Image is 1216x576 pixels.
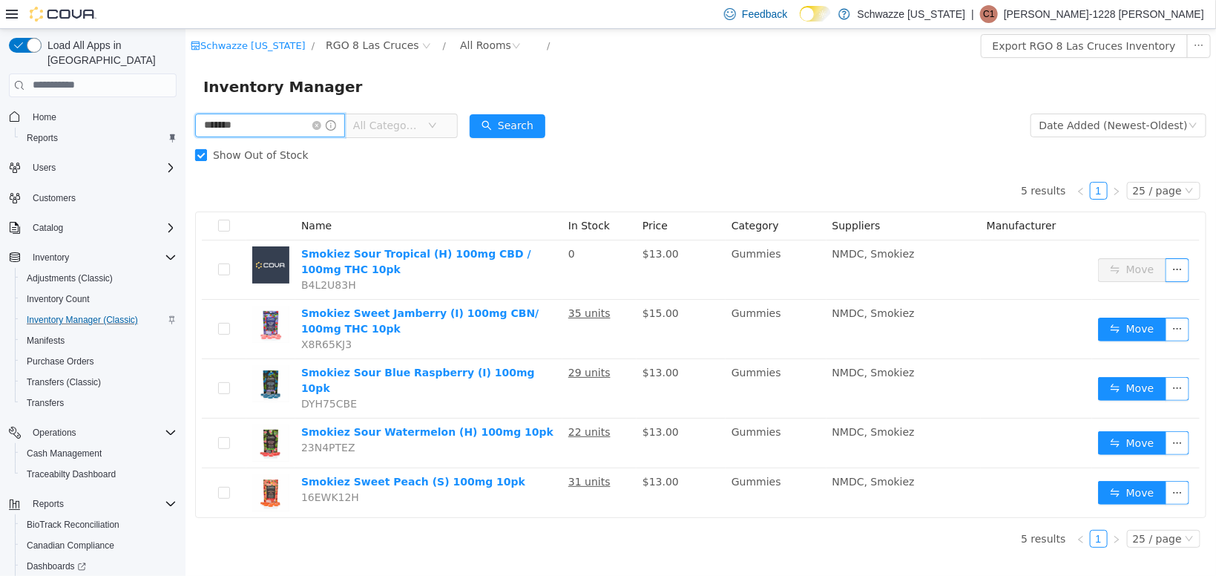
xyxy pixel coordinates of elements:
[116,191,146,203] span: Name
[540,271,641,330] td: Gummies
[546,191,594,203] span: Category
[383,191,424,203] span: In Stock
[21,290,177,308] span: Inventory Count
[15,330,183,351] button: Manifests
[980,452,1004,476] button: icon: ellipsis
[275,5,326,27] div: All Rooms
[5,11,120,22] a: icon: shopSchwazze [US_STATE]
[257,11,260,22] span: /
[891,506,900,515] i: icon: left
[15,443,183,464] button: Cash Management
[140,91,151,102] i: icon: info-circle
[922,501,940,519] li: Next Page
[980,289,1004,312] button: icon: ellipsis
[27,132,58,144] span: Reports
[18,46,186,70] span: Inventory Manager
[27,448,102,459] span: Cash Management
[326,13,335,22] i: icon: close-circle
[835,501,880,519] li: 5 results
[887,501,904,519] li: Previous Page
[27,249,75,266] button: Inventory
[3,247,183,268] button: Inventory
[27,356,94,367] span: Purchase Orders
[33,192,76,204] span: Customers
[33,498,64,510] span: Reports
[361,11,364,22] span: /
[980,5,998,23] div: Carlos-1228 Flores
[27,495,70,513] button: Reports
[67,396,104,433] img: Smokiez Sour Watermelon (H) 100mg 10pk hero shot
[457,397,493,409] span: $13.00
[15,128,183,148] button: Reports
[284,85,360,109] button: icon: searchSearch
[21,332,70,350] a: Manifests
[22,120,129,132] span: Show Out of Stock
[67,336,104,373] img: Smokiez Sour Blue Raspberry (I) 100mg 10pk hero shot
[21,373,177,391] span: Transfers (Classic)
[457,219,493,231] span: $13.00
[140,8,234,24] span: RGO 8 Las Cruces
[21,557,92,575] a: Dashboards
[3,187,183,209] button: Customers
[457,338,493,350] span: $13.00
[647,338,729,350] span: NMDC, Smokiez
[15,393,183,413] button: Transfers
[999,157,1008,168] i: icon: down
[127,92,136,101] i: icon: close-circle
[27,560,86,572] span: Dashboards
[913,402,981,426] button: icon: swapMove
[3,157,183,178] button: Users
[21,290,96,308] a: Inventory Count
[15,289,183,310] button: Inventory Count
[904,153,922,171] li: 1
[67,445,104,482] img: Smokiez Sweet Peach (S) 100mg 10pk hero shot
[383,219,390,231] span: 0
[887,153,904,171] li: Previous Page
[858,5,966,23] p: Schwazze [US_STATE]
[116,397,368,409] a: Smokiez Sour Watermelon (H) 100mg 10pk
[927,506,936,515] i: icon: right
[383,278,425,290] u: 35 units
[168,89,235,104] span: All Categories
[21,373,107,391] a: Transfers (Classic)
[980,348,1004,372] button: icon: ellipsis
[116,447,340,459] a: Smokiez Sweet Peach (S) 100mg 10pk
[540,330,641,390] td: Gummies
[795,5,1002,29] button: Export RGO 8 Las Cruces Inventory
[913,452,981,476] button: icon: swapMove
[15,535,183,556] button: Canadian Compliance
[800,6,831,22] input: Dark Mode
[21,445,108,462] a: Cash Management
[21,516,177,534] span: BioTrack Reconciliation
[21,394,177,412] span: Transfers
[891,158,900,167] i: icon: left
[243,92,252,102] i: icon: down
[116,462,174,474] span: 16EWK12H
[904,501,922,519] li: 1
[21,465,177,483] span: Traceabilty Dashboard
[33,252,69,264] span: Inventory
[1004,5,1204,23] p: [PERSON_NAME]-1228 [PERSON_NAME]
[116,250,171,262] span: B4L2U83H
[647,278,729,290] span: NMDC, Smokiez
[21,129,64,147] a: Reports
[27,219,69,237] button: Catalog
[33,111,56,123] span: Home
[116,413,170,425] span: 23N4PTEZ
[457,278,493,290] span: $15.00
[927,158,936,167] i: icon: right
[647,191,695,203] span: Suppliers
[42,38,177,68] span: Load All Apps in [GEOGRAPHIC_DATA]
[801,191,871,203] span: Manufacturer
[27,272,113,284] span: Adjustments (Classic)
[27,424,82,442] button: Operations
[383,338,425,350] u: 29 units
[67,277,104,314] img: Smokiez Sweet Jamberry (I) 100mg CBN/ 100mg THC 10pk hero shot
[1003,92,1012,102] i: icon: down
[27,108,177,126] span: Home
[947,502,996,518] div: 25 / page
[905,154,921,170] a: 1
[905,502,921,518] a: 1
[33,427,76,439] span: Operations
[647,397,729,409] span: NMDC, Smokiez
